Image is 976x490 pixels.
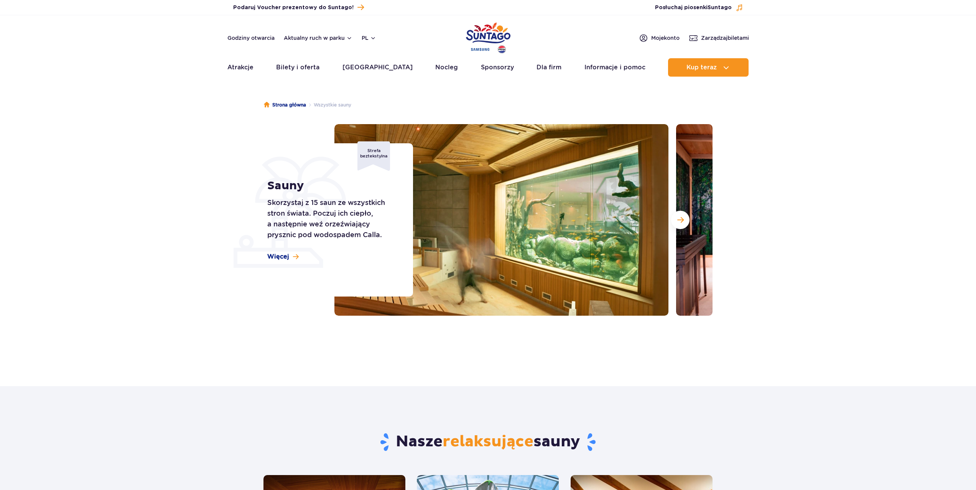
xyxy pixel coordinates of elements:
a: Bilety i oferta [276,58,319,77]
button: pl [362,34,376,42]
span: Moje konto [651,34,680,42]
h1: Sauny [267,179,396,193]
span: Kup teraz [686,64,717,71]
a: Atrakcje [227,58,253,77]
a: Więcej [267,252,299,261]
a: Zarządzajbiletami [689,33,749,43]
a: Strona główna [264,101,306,109]
a: Sponsorzy [481,58,514,77]
a: Podaruj Voucher prezentowy do Suntago! [233,2,364,13]
a: Dla firm [537,58,561,77]
a: Park of Poland [466,19,510,54]
button: Aktualny ruch w parku [284,35,352,41]
button: Posłuchaj piosenkiSuntago [655,4,743,11]
a: Godziny otwarcia [227,34,275,42]
a: Informacje i pomoc [584,58,645,77]
span: relaksujące [443,432,533,451]
p: Skorzystaj z 15 saun ze wszystkich stron świata. Poczuj ich ciepło, a następnie weź orzeźwiający ... [267,197,396,240]
span: Suntago [708,5,732,10]
h2: Nasze sauny [263,432,713,452]
button: Kup teraz [668,58,749,77]
li: Wszystkie sauny [306,101,351,109]
button: Następny slajd [671,211,690,229]
span: Więcej [267,252,289,261]
a: Nocleg [435,58,458,77]
a: Mojekonto [639,33,680,43]
div: Strefa beztekstylna [357,141,390,171]
span: Podaruj Voucher prezentowy do Suntago! [233,4,354,11]
img: Sauna w strefie Relax z dużym akwarium na ścianie, przytulne wnętrze i drewniane ławki [334,124,668,316]
span: Zarządzaj biletami [701,34,749,42]
span: Posłuchaj piosenki [655,4,732,11]
a: [GEOGRAPHIC_DATA] [342,58,413,77]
